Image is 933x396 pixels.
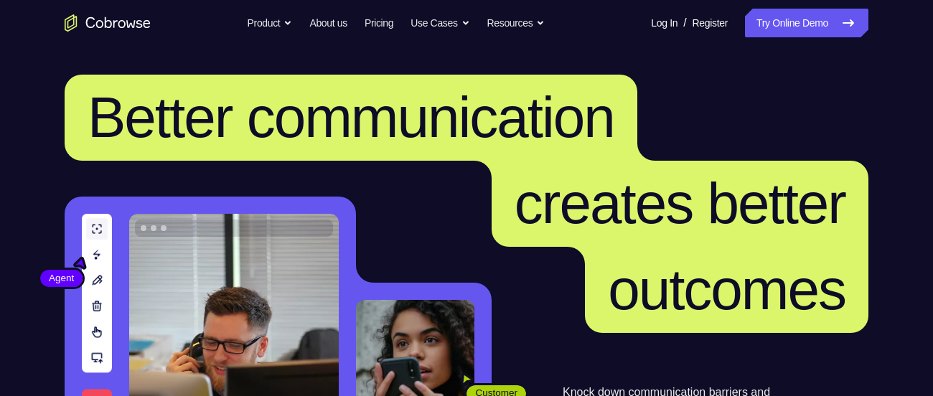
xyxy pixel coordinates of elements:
[608,258,845,321] span: outcomes
[515,171,845,235] span: creates better
[745,9,868,37] a: Try Online Demo
[88,85,614,149] span: Better communication
[651,9,678,37] a: Log In
[683,14,686,32] span: /
[411,9,469,37] button: Use Cases
[309,9,347,37] a: About us
[693,9,728,37] a: Register
[487,9,545,37] button: Resources
[65,14,151,32] a: Go to the home page
[248,9,293,37] button: Product
[365,9,393,37] a: Pricing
